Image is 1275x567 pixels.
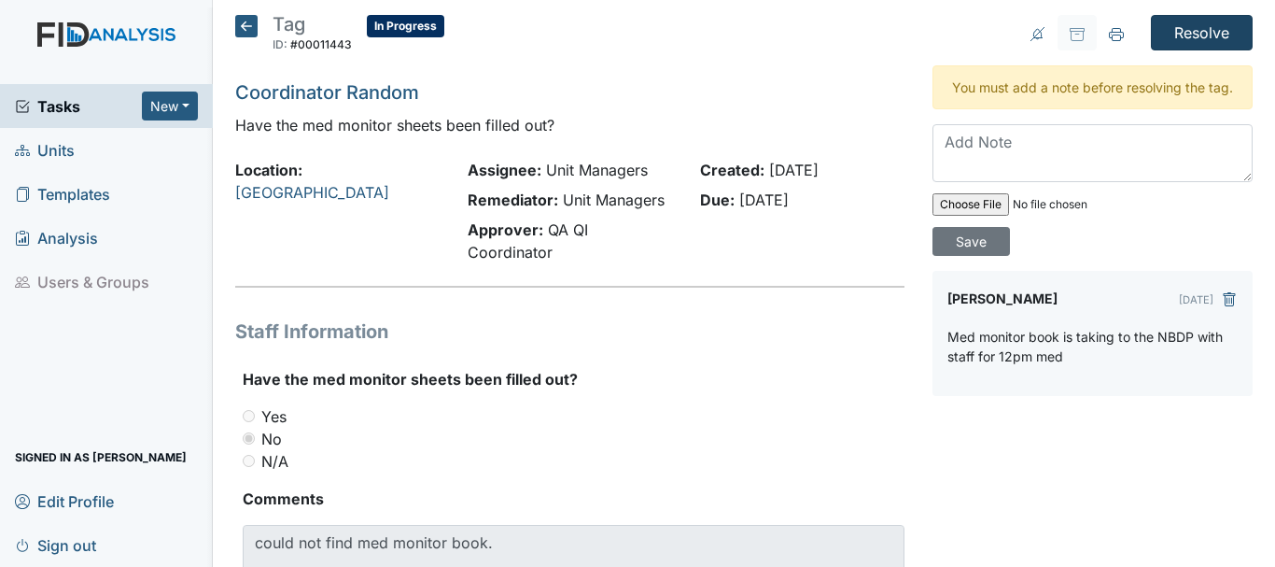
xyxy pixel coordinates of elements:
span: Signed in as [PERSON_NAME] [15,443,187,472]
input: Resolve [1151,15,1253,50]
span: #00011443 [290,37,352,51]
button: New [142,92,198,120]
strong: Location: [235,161,302,179]
span: Analysis [15,223,98,252]
label: No [261,428,282,450]
strong: Assignee: [468,161,541,179]
div: You must add a note before resolving the tag. [932,65,1253,109]
h1: Staff Information [235,318,904,346]
strong: Due: [700,191,735,209]
a: Coordinator Random [235,81,419,104]
strong: Comments [243,488,904,510]
p: Med monitor book is taking to the NBDP with staff for 12pm med [947,327,1238,366]
input: No [243,432,255,445]
span: Units [15,135,75,164]
span: Edit Profile [15,487,114,516]
p: Have the med monitor sheets been filled out? [235,114,904,136]
strong: Remediator: [468,191,558,209]
span: Unit Managers [563,191,665,209]
span: Tag [273,13,305,35]
span: Templates [15,179,110,208]
label: Yes [261,405,287,428]
strong: Approver: [468,220,543,239]
input: Yes [243,410,255,422]
input: N/A [243,455,255,467]
a: Tasks [15,95,142,118]
span: In Progress [367,15,444,37]
label: N/A [261,450,288,473]
small: [DATE] [1179,293,1213,306]
span: [DATE] [739,191,789,209]
strong: Created: [700,161,764,179]
label: Have the med monitor sheets been filled out? [243,368,578,390]
span: ID: [273,37,287,51]
span: Unit Managers [546,161,648,179]
span: Sign out [15,531,96,560]
span: [DATE] [769,161,819,179]
input: Save [932,227,1010,256]
label: [PERSON_NAME] [947,286,1058,312]
a: [GEOGRAPHIC_DATA] [235,183,389,202]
